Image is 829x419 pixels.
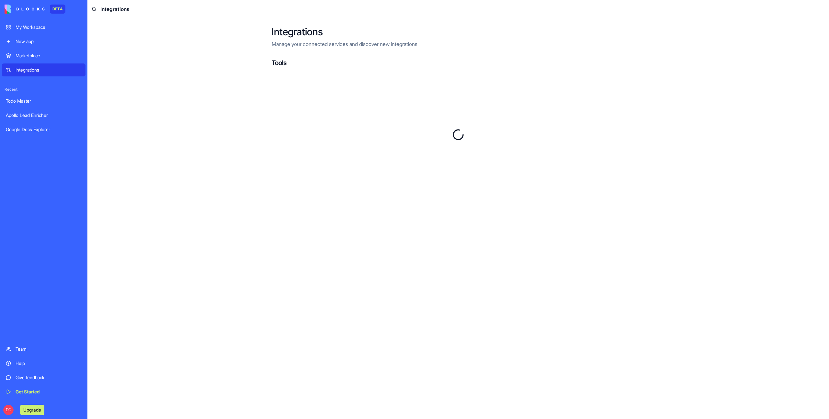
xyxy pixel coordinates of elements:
[20,406,44,413] a: Upgrade
[2,21,85,34] a: My Workspace
[2,87,85,92] span: Recent
[2,109,85,122] a: Apollo Lead Enricher
[2,371,85,384] a: Give feedback
[2,63,85,76] a: Integrations
[272,40,645,48] p: Manage your connected services and discover new integrations
[16,360,82,367] div: Help
[16,67,82,73] div: Integrations
[5,5,65,14] a: BETA
[6,126,82,133] div: Google Docs Explorer
[2,123,85,136] a: Google Docs Explorer
[2,49,85,62] a: Marketplace
[6,98,82,104] div: Todo Master
[2,357,85,370] a: Help
[16,52,82,59] div: Marketplace
[16,346,82,352] div: Team
[6,112,82,119] div: Apollo Lead Enricher
[100,5,129,13] span: Integrations
[2,343,85,356] a: Team
[16,24,82,30] div: My Workspace
[2,385,85,398] a: Get Started
[20,405,44,415] button: Upgrade
[16,38,82,45] div: New app
[272,58,645,67] h4: Tools
[16,374,82,381] div: Give feedback
[2,95,85,108] a: Todo Master
[2,35,85,48] a: New app
[5,5,45,14] img: logo
[3,405,14,415] span: DO
[16,389,82,395] div: Get Started
[50,5,65,14] div: BETA
[272,26,645,38] h2: Integrations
